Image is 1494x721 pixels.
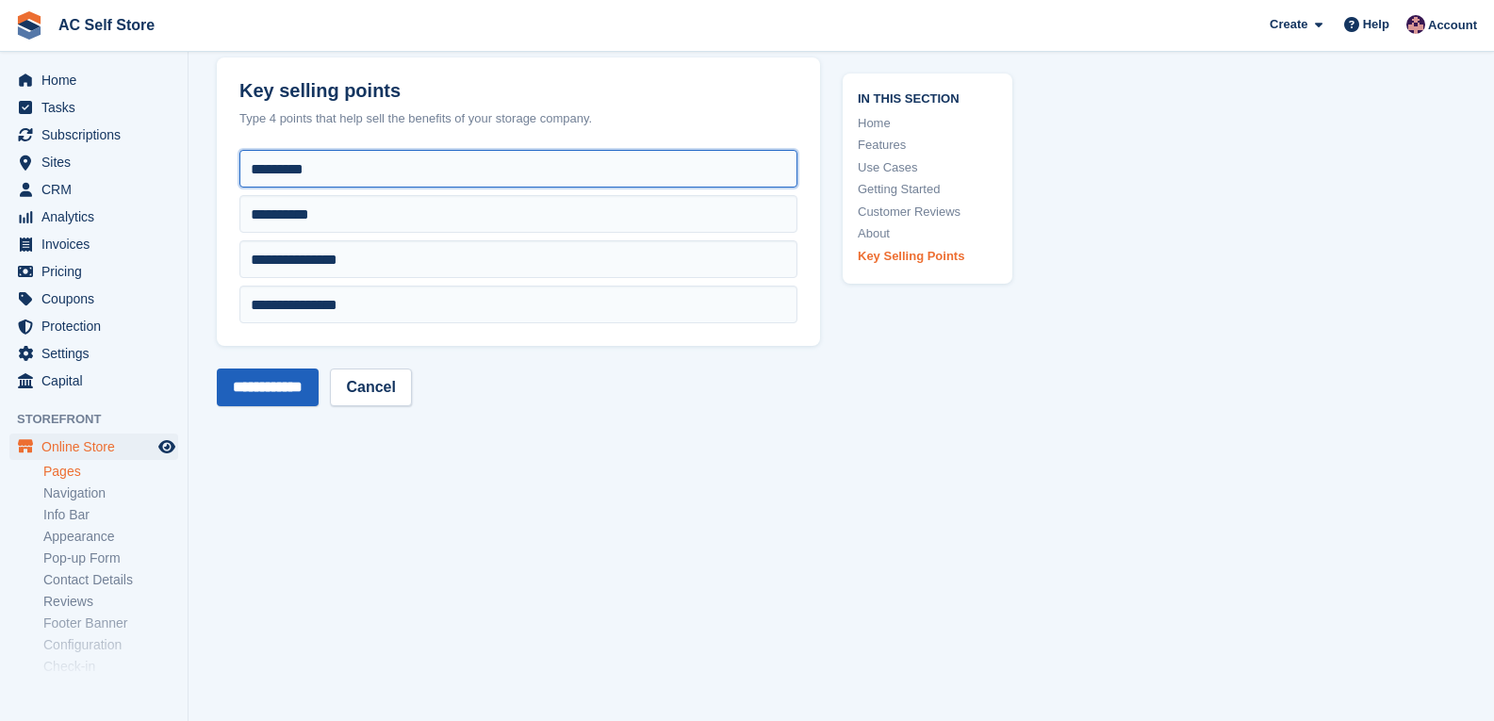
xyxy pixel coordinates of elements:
span: Help [1363,15,1389,34]
a: Check-in [43,658,178,676]
span: Home [41,67,155,93]
a: About [858,224,997,243]
span: Subscriptions [41,122,155,148]
a: menu [9,204,178,230]
a: Pages [43,463,178,481]
span: Capital [41,368,155,394]
span: Account [1428,16,1477,35]
a: Key Selling Points [858,247,997,266]
span: Online Store [41,434,155,460]
div: Type 4 points that help sell the benefits of your storage company. [239,109,797,128]
a: AC Self Store [51,9,162,41]
a: Contact Details [43,571,178,589]
a: Getting Started [858,180,997,199]
span: In this section [858,89,997,107]
a: menu [9,313,178,339]
span: Settings [41,340,155,367]
a: menu [9,176,178,203]
img: stora-icon-8386f47178a22dfd0bd8f6a31ec36ba5ce8667c1dd55bd0f319d3a0aa187defe.svg [15,11,43,40]
a: menu [9,340,178,367]
a: Use Cases [858,158,997,177]
span: Pricing [41,258,155,285]
span: Storefront [17,410,188,429]
a: menu [9,258,178,285]
a: menu [9,286,178,312]
a: Customer Reviews [858,203,997,221]
a: Cancel [330,369,411,406]
span: CRM [41,176,155,203]
a: Reviews [43,593,178,611]
a: menu [9,149,178,175]
a: Info Bar [43,506,178,524]
a: Footer Banner [43,614,178,632]
a: Appearance [43,528,178,546]
a: menu [9,122,178,148]
a: menu [9,368,178,394]
span: Create [1270,15,1307,34]
span: Coupons [41,286,155,312]
span: Invoices [41,231,155,257]
a: Navigation [43,484,178,502]
a: menu [9,67,178,93]
a: menu [9,94,178,121]
span: Protection [41,313,155,339]
a: menu [9,434,178,460]
span: Sites [41,149,155,175]
img: Ted Cox [1406,15,1425,34]
span: Tasks [41,94,155,121]
a: Configuration [43,636,178,654]
a: Features [858,136,997,155]
a: Home [858,114,997,133]
h2: Key selling points [239,80,797,102]
a: Preview store [156,435,178,458]
a: Pop-up Form [43,549,178,567]
span: Analytics [41,204,155,230]
a: menu [9,231,178,257]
